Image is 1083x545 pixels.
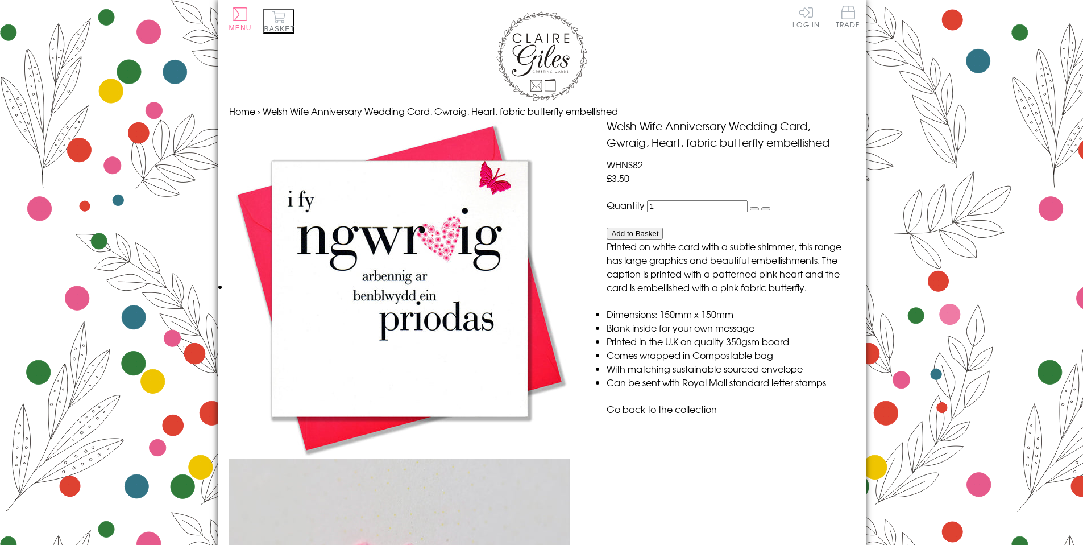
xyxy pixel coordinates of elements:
nav: breadcrumbs [229,104,854,118]
button: Add to Basket [607,228,663,240]
a: Trade [836,6,860,30]
li: Blank inside for your own message [607,321,854,335]
button: Menu [229,7,252,32]
li: Comes wrapped in Compostable bag [607,348,854,362]
a: Go back to the collection [607,402,717,416]
label: Quantity [607,198,645,212]
span: Welsh Wife Anniversary Wedding Card, Gwraig, Heart, fabric butterfly embellished [263,104,618,118]
a: Home [229,104,255,118]
span: Trade [836,6,860,28]
li: Can be sent with Royal Mail standard letter stamps [607,375,854,389]
span: £3.50 [607,171,629,185]
li: With matching sustainable sourced envelope [607,362,854,375]
span: WHNS82 [607,158,643,171]
a: Log In [792,6,820,28]
h1: Welsh Wife Anniversary Wedding Card, Gwraig, Heart, fabric butterfly embellished [607,118,854,151]
span: Menu [229,24,252,32]
li: Dimensions: 150mm x 150mm [607,307,854,321]
p: Printed on white card with a subtle shimmer, this range has large graphics and beautiful embellis... [607,240,854,294]
span: › [258,104,260,118]
img: Claire Giles Greetings Cards [496,11,587,101]
li: Printed in the U.K on quality 350gsm board [607,335,854,348]
button: Basket [263,9,294,34]
span: Add to Basket [611,229,658,238]
img: Welsh Wife Anniversary Wedding Card, Gwraig, Heart, fabric butterfly embellished [229,118,570,459]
